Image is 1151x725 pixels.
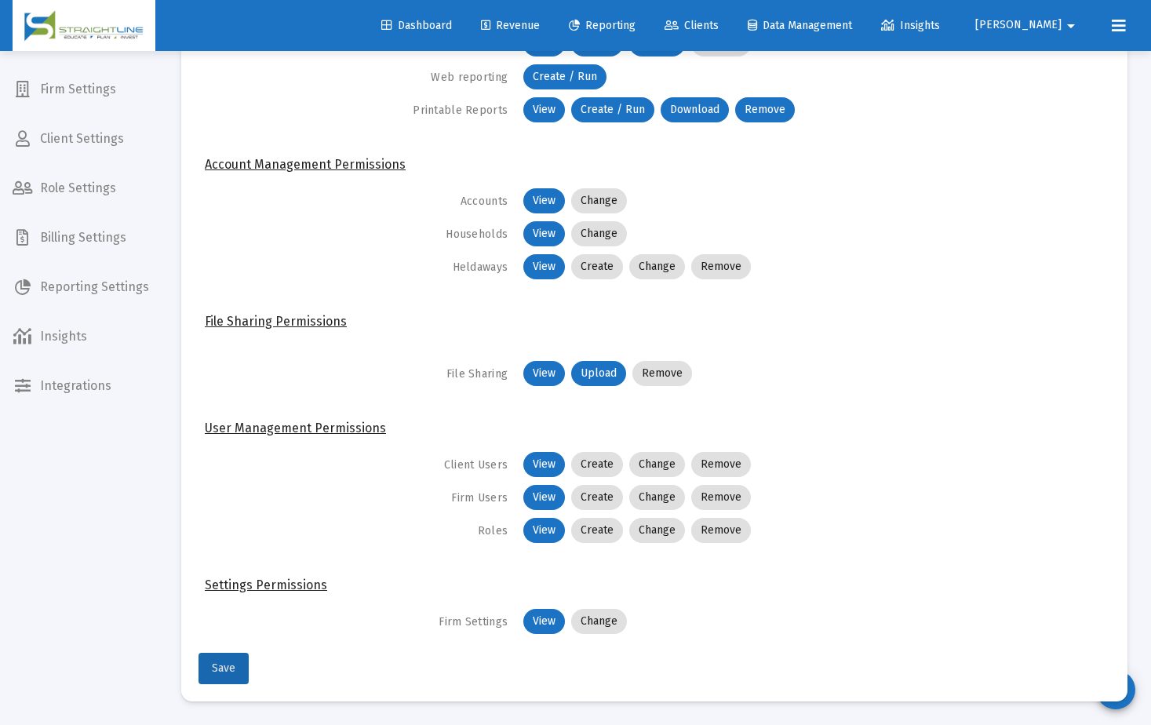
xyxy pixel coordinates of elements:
mat-chip: Change [571,609,627,634]
mat-chip: View [523,485,565,510]
button: Save [199,653,249,684]
mat-chip: View [523,609,565,634]
span: Reporting [569,19,636,32]
span: Clients [665,19,719,32]
a: Revenue [468,10,552,42]
span: Revenue [481,19,540,32]
mat-icon: arrow_drop_down [1062,10,1080,42]
span: Dashboard [381,19,452,32]
label: Firm Users [344,491,508,505]
mat-chip: Remove [691,485,751,510]
u: File Sharing Permissions [205,314,347,329]
u: Settings Permissions [205,577,327,592]
label: File Sharing [344,367,508,381]
mat-chip: Change [629,254,685,279]
label: Printable Reports [344,104,508,117]
mat-chip: Change [571,188,627,213]
a: Reporting [556,10,648,42]
mat-chip: Upload [571,361,626,386]
mat-chip: Remove [632,361,692,386]
mat-chip: Change [571,221,627,246]
mat-chip: View [523,452,565,477]
label: Heldaways [344,260,508,274]
label: Web reporting [344,71,508,84]
u: User Management Permissions [205,421,386,435]
mat-chip: View [523,221,565,246]
span: Data Management [748,19,852,32]
img: Dashboard [24,10,144,42]
label: Firm Settings [344,615,508,628]
a: Data Management [735,10,865,42]
mat-chip: Change [629,485,685,510]
mat-chip: Create [571,254,623,279]
mat-chip: Remove [691,452,751,477]
a: Insights [869,10,952,42]
a: Dashboard [369,10,464,42]
u: Account Management Permissions [205,157,406,172]
a: Clients [652,10,731,42]
mat-chip: Remove [691,254,751,279]
mat-chip: Download [661,97,729,122]
mat-chip: View [523,254,565,279]
mat-chip: Create [571,452,623,477]
mat-chip: Remove [691,518,751,543]
mat-chip: View [523,518,565,543]
mat-chip: Remove [735,97,795,122]
mat-chip: View [523,361,565,386]
span: Insights [881,19,940,32]
button: [PERSON_NAME] [956,9,1099,41]
label: Households [344,228,508,241]
label: Roles [344,524,508,537]
mat-chip: View [523,97,565,122]
span: [PERSON_NAME] [975,19,1062,32]
mat-chip: Change [629,518,685,543]
mat-chip: Create / Run [571,97,654,122]
label: Client Users [344,458,508,472]
mat-chip: Create [571,518,623,543]
mat-chip: View [523,188,565,213]
mat-chip: Create / Run [523,64,606,89]
mat-chip: Change [629,452,685,477]
mat-chip: Create [571,485,623,510]
label: Accounts [344,195,508,208]
span: Save [212,661,235,675]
